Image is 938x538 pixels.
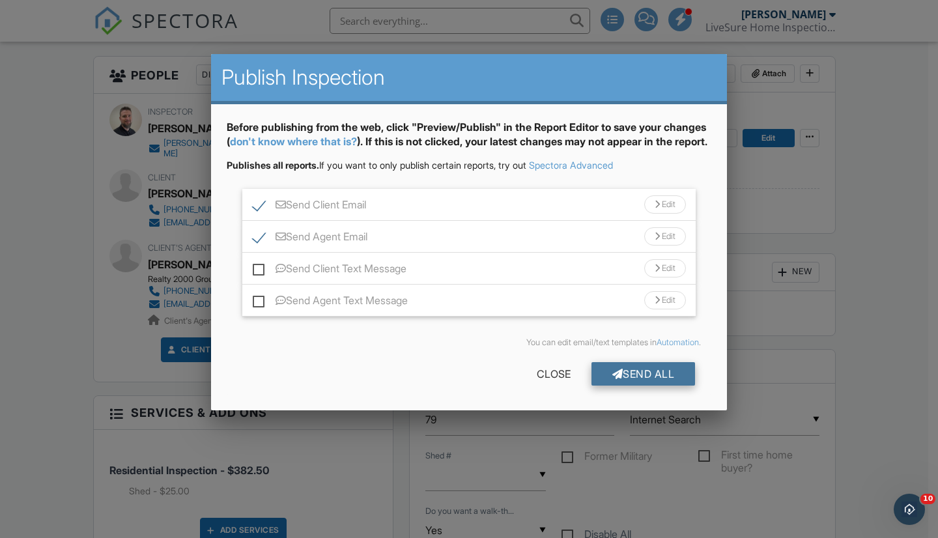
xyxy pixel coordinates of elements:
div: Edit [644,227,686,246]
a: don't know where that is? [230,135,357,148]
label: Send Agent Text Message [253,294,408,311]
label: Send Client Text Message [253,262,406,279]
a: Spectora Advanced [529,160,613,171]
strong: Publishes all reports. [227,160,319,171]
div: Edit [644,259,686,277]
a: Automation [657,337,699,347]
div: Before publishing from the web, click "Preview/Publish" in the Report Editor to save your changes... [227,120,711,160]
span: 10 [920,494,935,504]
h2: Publish Inspection [221,64,717,91]
span: If you want to only publish certain reports, try out [227,160,526,171]
div: You can edit email/text templates in . [237,337,701,348]
div: Close [516,362,591,386]
div: Edit [644,291,686,309]
iframe: Intercom live chat [894,494,925,525]
label: Send Client Email [253,199,366,215]
div: Send All [591,362,696,386]
label: Send Agent Email [253,231,367,247]
div: Edit [644,195,686,214]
